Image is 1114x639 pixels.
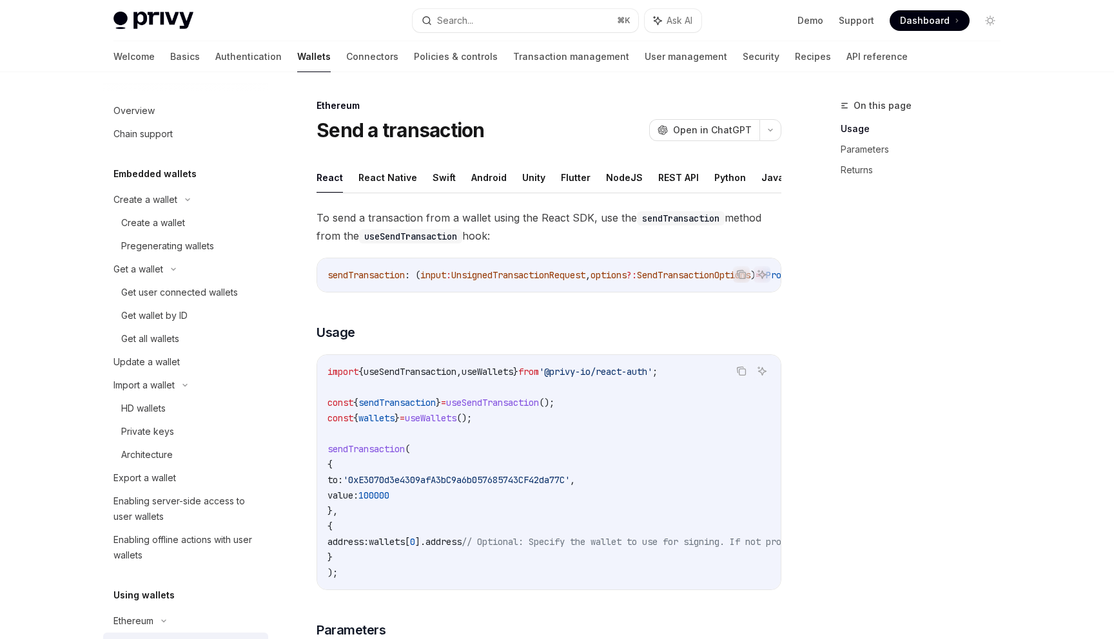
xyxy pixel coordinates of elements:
div: Pregenerating wallets [121,238,214,254]
a: Get user connected wallets [103,281,268,304]
button: Swift [433,162,456,193]
button: Unity [522,162,545,193]
button: REST API [658,162,699,193]
span: const [327,412,353,424]
span: { [327,520,333,532]
span: } [395,412,400,424]
a: Private keys [103,420,268,443]
span: 100000 [358,490,389,501]
span: { [327,459,333,470]
button: Copy the contents from the code block [733,266,750,283]
span: UnsignedTransactionRequest [451,269,585,281]
img: light logo [113,12,193,30]
span: import [327,366,358,377]
div: Overview [113,103,155,119]
button: Open in ChatGPT [649,119,759,141]
a: Overview [103,99,268,122]
span: (); [456,412,472,424]
button: Android [471,162,507,193]
span: address [425,536,462,548]
a: Connectors [346,41,398,72]
span: = [441,397,446,408]
h1: Send a transaction [317,119,485,142]
div: Update a wallet [113,354,180,370]
a: Wallets [297,41,331,72]
div: Architecture [121,447,173,463]
span: ?: [627,269,637,281]
div: Private keys [121,424,174,439]
span: Ask AI [667,14,692,27]
a: Get wallet by ID [103,304,268,327]
div: Ethereum [113,613,153,629]
span: } [436,397,441,408]
button: React [317,162,343,193]
span: To send a transaction from a wallet using the React SDK, use the method from the hook: [317,209,781,245]
div: Get all wallets [121,331,179,347]
span: SendTransactionOptions [637,269,750,281]
span: }, [327,505,338,517]
div: Create a wallet [113,192,177,207]
span: ); [327,567,338,578]
span: ⌘ K [617,15,630,26]
a: Usage [841,119,1011,139]
span: useSendTransaction [364,366,456,377]
div: Ethereum [317,99,781,112]
span: // Optional: Specify the wallet to use for signing. If not provided, the first wallet will be used. [462,536,972,548]
a: Update a wallet [103,350,268,374]
div: Search... [437,13,473,28]
span: 0 [410,536,415,548]
h5: Embedded wallets [113,166,197,182]
span: address: [327,536,369,548]
span: sendTransaction [327,269,405,281]
span: Usage [317,323,355,341]
span: sendTransaction [358,397,436,408]
button: Ask AI [645,9,701,32]
span: On this page [854,98,912,113]
button: Java [761,162,784,193]
span: wallets [369,536,405,548]
button: Flutter [561,162,591,193]
span: '0xE3070d3e4309afA3bC9a6b057685743CF42da77C' [343,474,570,486]
span: , [570,474,575,486]
a: Policies & controls [414,41,498,72]
a: User management [645,41,727,72]
span: value: [327,490,358,501]
div: Enabling server-side access to user wallets [113,493,260,524]
div: Export a wallet [113,470,176,486]
a: Create a wallet [103,211,268,234]
span: { [353,397,358,408]
span: ]. [415,536,425,548]
a: Chain support [103,122,268,146]
span: ) [750,269,756,281]
div: Get a wallet [113,262,163,277]
span: = [400,412,405,424]
a: Security [743,41,779,72]
a: API reference [846,41,908,72]
button: Toggle dark mode [980,10,1001,31]
span: : ( [405,269,420,281]
span: } [513,366,518,377]
div: Create a wallet [121,215,185,231]
span: (); [539,397,554,408]
span: from [518,366,539,377]
button: NodeJS [606,162,643,193]
a: Returns [841,160,1011,180]
div: HD wallets [121,401,166,416]
span: useWallets [462,366,513,377]
a: Dashboard [890,10,970,31]
a: Recipes [795,41,831,72]
a: HD wallets [103,397,268,420]
span: wallets [358,412,395,424]
span: const [327,397,353,408]
a: Enabling server-side access to user wallets [103,490,268,528]
div: Chain support [113,126,173,142]
div: Get user connected wallets [121,285,238,300]
a: Architecture [103,443,268,466]
button: Copy the contents from the code block [733,363,750,379]
span: to: [327,474,343,486]
a: Authentication [215,41,282,72]
span: { [353,412,358,424]
span: sendTransaction [327,443,405,455]
code: sendTransaction [637,211,725,225]
a: Support [839,14,874,27]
